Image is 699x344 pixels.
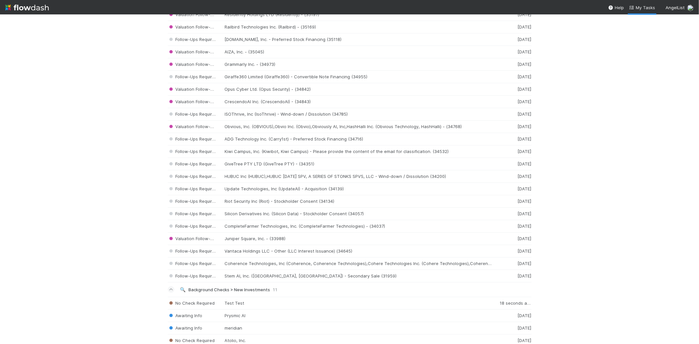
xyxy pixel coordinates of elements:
div: 18 seconds ago [492,300,532,306]
span: No Check Required [168,338,215,343]
div: Update Technologies, Inc (UpdateAI) - Acquisition (34139) [225,186,492,192]
div: Vantaca Holdings LLC - Other (LLC Interest Issuance) (34645) [225,248,492,254]
span: Follow-Ups Required [168,248,218,254]
span: Valuation Follow-Ups Required [168,49,238,54]
span: Follow-Ups Required [168,186,218,191]
span: Valuation Follow-Ups Required [168,99,238,104]
span: Follow-Ups Required [168,136,218,142]
span: Valuation Follow-Ups Required [168,24,238,29]
div: [DATE] [492,223,532,229]
div: [DATE] [492,313,532,318]
div: [DATE] [492,325,532,331]
div: [DATE] [492,149,532,154]
div: [DATE] [492,74,532,80]
div: [DATE] [492,261,532,266]
div: [DATE] [492,37,532,42]
div: ISOThrive, Inc (IsoThrive) - Wind-down / Dissolution (34785) [225,111,492,117]
div: [DATE] [492,124,532,129]
div: [DATE] [492,136,532,142]
div: HUBUC Inc (HUBUC),HUBUC [DATE] SPV, A SERIES OF STONKS SPVS, LLC - Wind-down / Dissolution (34200) [225,174,492,179]
div: Kiwi Campus, Inc. (Kiwibot, Kiwi Campus) - Please provide the content of the email for classifica... [225,149,492,154]
div: Obvious, Inc. (OBVIOUS),Obvio Inc. (Obvio),Obviously AI, Inc,HashHalli Inc. (Obvious Technology, ... [225,124,492,129]
div: [DATE] [492,12,532,17]
div: Juniper Square, Inc. - (33988) [225,236,492,241]
span: 🔍 [180,287,185,292]
div: [DATE] [492,248,532,254]
span: Background Checks > New Investments [189,287,270,292]
span: Follow-Ups Required [168,161,218,166]
div: [DATE] [492,211,532,217]
span: Follow-Ups Required [168,74,218,79]
span: Follow-Ups Required [168,37,218,42]
div: [DATE] [492,236,532,241]
a: My Tasks [629,4,655,11]
div: Help [608,4,624,11]
div: CrescendoAI Inc. (CrescendoAI) - (34843) [225,99,492,105]
div: Silicon Derivatives Inc. (Silicon Data) - Stockholder Consent (34057) [225,211,492,217]
span: Follow-Ups Required [168,223,218,229]
span: Follow-Ups Required [168,261,218,266]
span: Valuation Follow-Ups Required [168,86,238,92]
span: Follow-Ups Required [168,211,218,216]
div: [DATE] [492,186,532,192]
div: AIZA, Inc. - (35045) [225,49,492,55]
span: Valuation Follow-Ups Required [168,12,238,17]
div: GiveTree PTY LTD (GiveTree PTY) - (34351) [225,161,492,167]
div: Atolio, Inc. [225,338,492,343]
div: [DATE] [492,24,532,30]
div: ADG Technology Inc. (Carry1st) - Preferred Stock Financing (34716) [225,136,492,142]
div: [DATE] [492,62,532,67]
div: [DATE] [492,161,532,167]
div: [DATE] [492,199,532,204]
img: logo-inverted-e16ddd16eac7371096b0.svg [5,2,49,13]
span: Valuation Follow-Ups Required [168,62,238,67]
span: No Check Required [168,300,215,306]
span: 11 [273,287,278,292]
div: Stem AI, Inc. ([GEOGRAPHIC_DATA], [GEOGRAPHIC_DATA]) - Secondary Sale (31959) [225,273,492,279]
div: meridian [225,325,492,331]
div: Test Test [225,300,492,306]
div: Railbird Technologies Inc. (Railbird) - (35169) [225,24,492,30]
span: Follow-Ups Required [168,149,218,154]
span: Follow-Ups Required [168,273,218,278]
div: [DATE] [492,273,532,279]
div: [DATE] [492,49,532,55]
div: [DATE] [492,111,532,117]
div: [DOMAIN_NAME], Inc. - Preferred Stock Financing (35118) [225,37,492,42]
span: Follow-Ups Required [168,199,218,204]
div: Prysmic AI [225,313,492,318]
span: Follow-Ups Required [168,174,218,179]
div: [DATE] [492,99,532,105]
div: [DATE] [492,338,532,343]
span: Awaiting Info [168,325,203,331]
span: AngelList [666,5,685,10]
div: Riot Security Inc (Riot) - Stockholder Consent (34134) [225,199,492,204]
span: My Tasks [629,5,655,10]
div: [DATE] [492,86,532,92]
span: Valuation Follow-Ups Required [168,236,238,241]
div: Opus Cyber Ltd. (Opus Security) - (34842) [225,86,492,92]
div: CompleteFarmer Technologies, Inc. (CompleteFarmer Technologies) - (34037) [225,223,492,229]
img: avatar_5106bb14-94e9-4897-80de-6ae81081f36d.png [687,5,694,11]
span: Follow-Ups Required [168,111,218,117]
div: [DATE] [492,174,532,179]
div: Giraffe360 Limited (Giraffe360) - Convertible Note Financing (34955) [225,74,492,80]
div: Residently Holdings LTD (Residently) - (35197) [225,12,492,17]
div: Grammarly Inc. - (34973) [225,62,492,67]
span: Valuation Follow-Ups Required [168,124,238,129]
span: Awaiting Info [168,313,203,318]
div: Coherence Technologies, Inc (Coherence, Coherence Technologies),Cohere Technologies Inc. (Cohere ... [225,261,492,266]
